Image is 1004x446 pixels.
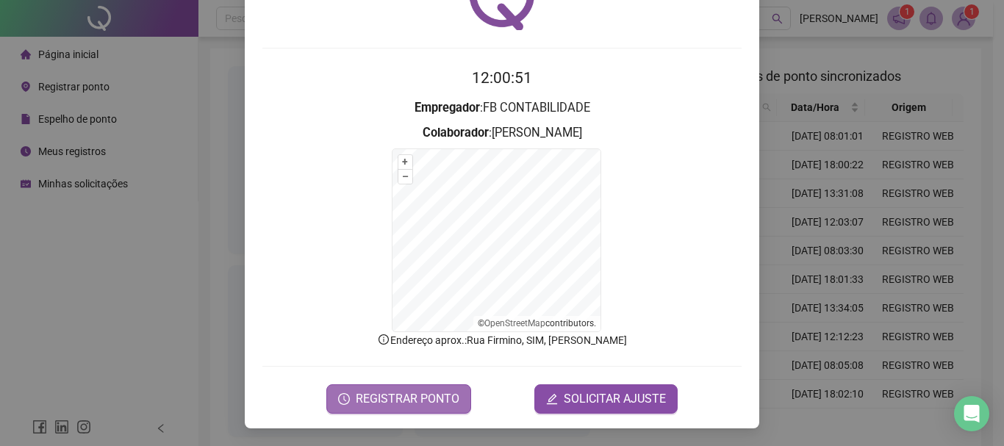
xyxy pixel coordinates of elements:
[534,384,678,414] button: editSOLICITAR AJUSTE
[478,318,596,328] li: © contributors.
[398,170,412,184] button: –
[338,393,350,405] span: clock-circle
[954,396,989,431] div: Open Intercom Messenger
[546,393,558,405] span: edit
[262,98,742,118] h3: : FB CONTABILIDADE
[423,126,489,140] strong: Colaborador
[398,155,412,169] button: +
[262,332,742,348] p: Endereço aprox. : Rua Firmino, SIM, [PERSON_NAME]
[472,69,532,87] time: 12:00:51
[484,318,545,328] a: OpenStreetMap
[326,384,471,414] button: REGISTRAR PONTO
[564,390,666,408] span: SOLICITAR AJUSTE
[356,390,459,408] span: REGISTRAR PONTO
[262,123,742,143] h3: : [PERSON_NAME]
[415,101,480,115] strong: Empregador
[377,333,390,346] span: info-circle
